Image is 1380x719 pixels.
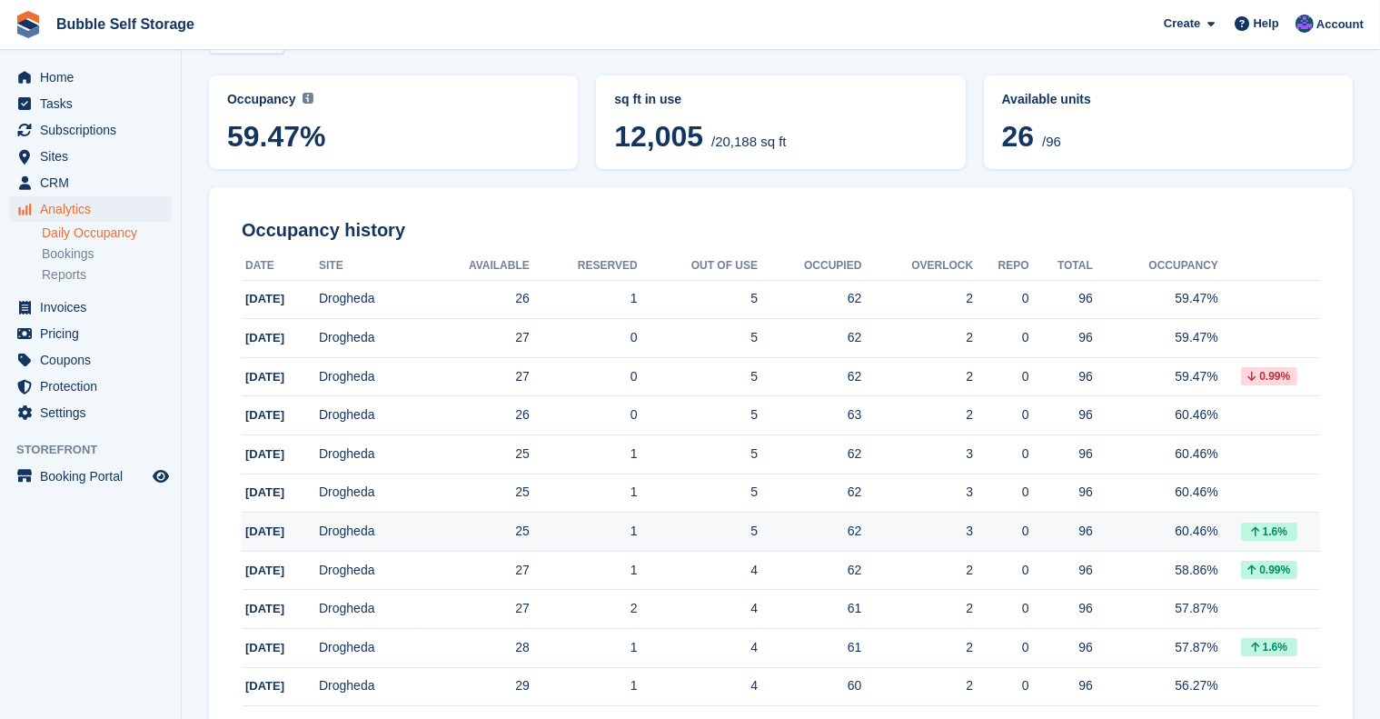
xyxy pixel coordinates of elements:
span: Tasks [40,91,149,116]
span: /20,188 sq ft [711,134,787,149]
span: Home [40,65,149,90]
td: Drogheda [319,513,420,552]
span: Occupancy [227,92,295,106]
a: menu [9,117,172,143]
span: Help [1254,15,1279,33]
td: 1 [530,629,638,668]
div: 62 [758,483,861,502]
span: Create [1164,15,1200,33]
td: 56.27% [1093,667,1218,706]
td: 0 [530,357,638,396]
img: icon-info-grey-7440780725fd019a000dd9b08b2336e03edf1995a4989e88bcd33f0948082b44.svg [303,93,313,104]
span: /96 [1042,134,1061,149]
td: 27 [420,551,530,590]
th: Repo [973,252,1028,281]
td: 1 [530,667,638,706]
td: 96 [1029,357,1093,396]
span: [DATE] [245,292,284,305]
th: Occupancy [1093,252,1218,281]
td: 26 [420,396,530,435]
td: 1 [530,551,638,590]
span: Account [1316,15,1364,34]
div: 61 [758,599,861,618]
a: menu [9,321,172,346]
a: Preview store [150,465,172,487]
td: 4 [638,629,758,668]
td: 27 [420,590,530,629]
span: Sites [40,144,149,169]
td: Drogheda [319,435,420,474]
div: 2 [861,328,973,347]
td: 57.87% [1093,590,1218,629]
td: 59.47% [1093,280,1218,319]
div: 62 [758,328,861,347]
span: [DATE] [245,524,284,538]
a: Bookings [42,245,172,263]
td: 96 [1029,667,1093,706]
td: Drogheda [319,551,420,590]
td: Drogheda [319,396,420,435]
td: 5 [638,280,758,319]
div: 0 [973,638,1028,657]
div: 2 [861,561,973,580]
span: Invoices [40,295,149,320]
div: 2 [861,405,973,424]
td: 96 [1029,513,1093,552]
div: 62 [758,444,861,464]
span: Settings [40,400,149,425]
a: menu [9,91,172,116]
td: 4 [638,590,758,629]
span: [DATE] [245,602,284,615]
a: menu [9,400,172,425]
td: 60.46% [1093,474,1218,513]
img: stora-icon-8386f47178a22dfd0bd8f6a31ec36ba5ce8667c1dd55bd0f319d3a0aa187defe.svg [15,11,42,38]
th: Available [420,252,530,281]
th: Out of Use [638,252,758,281]
span: Storefront [16,441,181,459]
abbr: Current percentage of sq ft occupied [227,90,560,109]
td: 28 [420,629,530,668]
th: Reserved [530,252,638,281]
td: 4 [638,551,758,590]
div: 0 [973,561,1028,580]
td: 96 [1029,319,1093,358]
span: [DATE] [245,408,284,422]
td: 25 [420,435,530,474]
img: Stuart Jackson [1296,15,1314,33]
th: Total [1029,252,1093,281]
div: 62 [758,522,861,541]
h2: Occupancy history [242,220,1320,241]
td: 1 [530,280,638,319]
div: 3 [861,522,973,541]
td: 27 [420,319,530,358]
span: Analytics [40,196,149,222]
div: 2 [861,367,973,386]
td: 58.86% [1093,551,1218,590]
td: 96 [1029,435,1093,474]
div: 0 [973,405,1028,424]
div: 0 [973,367,1028,386]
th: Overlock [861,252,973,281]
div: 2 [861,638,973,657]
span: Pricing [40,321,149,346]
span: Available units [1002,92,1091,106]
td: 4 [638,667,758,706]
td: 96 [1029,396,1093,435]
div: 0 [973,599,1028,618]
td: 96 [1029,590,1093,629]
abbr: Current breakdown of %{unit} occupied [614,90,947,109]
td: 25 [420,513,530,552]
div: 0 [973,676,1028,695]
span: 26 [1002,120,1035,153]
td: Drogheda [319,319,420,358]
td: 2 [530,590,638,629]
td: 1 [530,435,638,474]
span: [DATE] [245,485,284,499]
a: menu [9,295,172,320]
span: Subscriptions [40,117,149,143]
td: 29 [420,667,530,706]
td: 59.47% [1093,357,1218,396]
a: menu [9,374,172,399]
div: 2 [861,289,973,308]
td: 27 [420,357,530,396]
